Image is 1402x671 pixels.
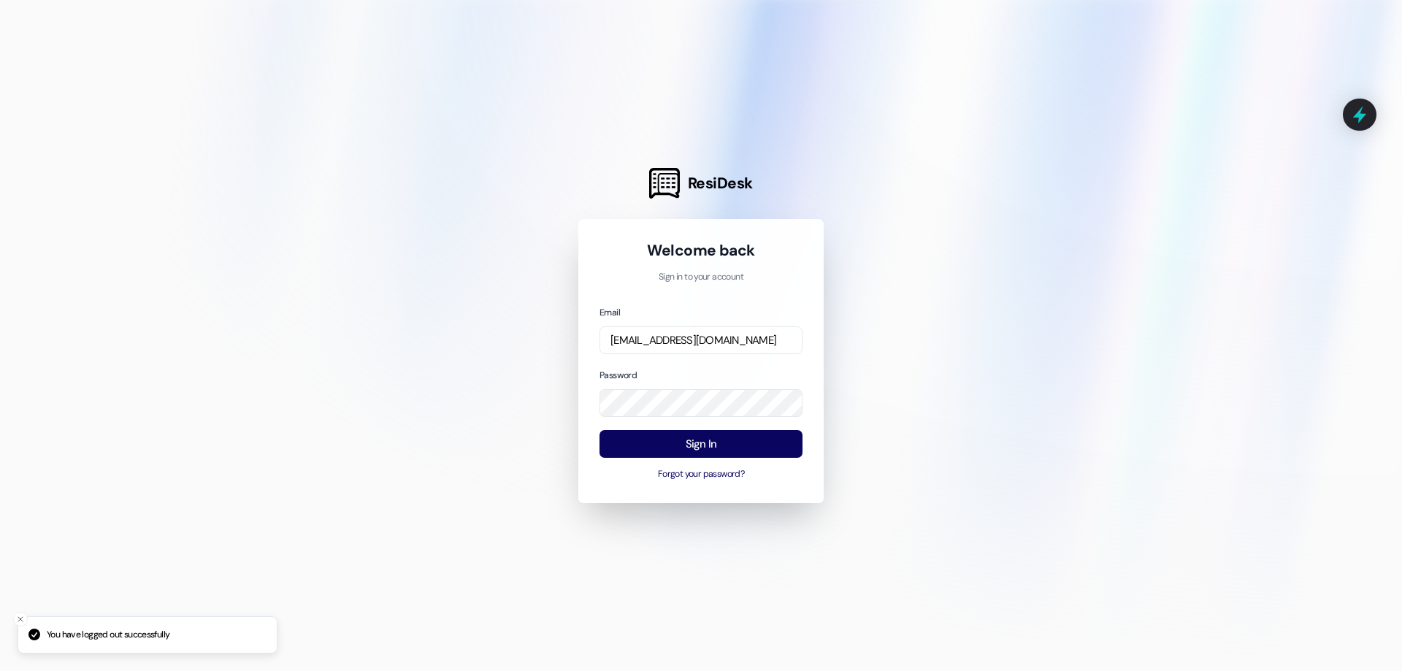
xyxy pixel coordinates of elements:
h1: Welcome back [600,240,802,261]
label: Email [600,307,620,318]
p: Sign in to your account [600,271,802,284]
span: ResiDesk [688,173,753,193]
img: ResiDesk Logo [649,168,680,199]
p: You have logged out successfully [47,629,169,642]
button: Forgot your password? [600,468,802,481]
input: name@example.com [600,326,802,355]
button: Sign In [600,430,802,459]
button: Close toast [13,612,28,626]
label: Password [600,369,637,381]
